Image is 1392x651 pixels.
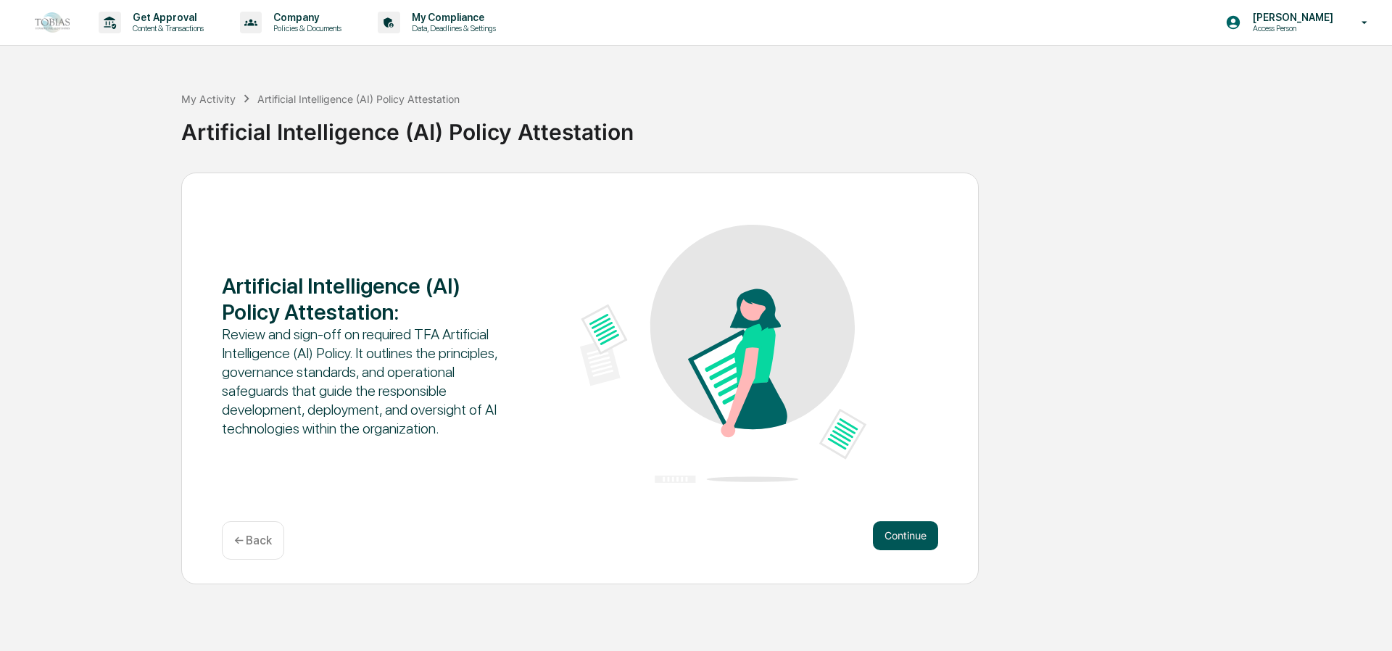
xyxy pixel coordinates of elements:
[121,23,211,33] p: Content & Transactions
[262,23,349,33] p: Policies & Documents
[222,325,508,438] div: Review and sign-off on required TFA Artificial Intelligence (AI) Policy. It outlines the principl...
[222,273,508,325] div: Artificial Intelligence (AI) Policy Attestation :
[400,12,503,23] p: My Compliance
[257,93,460,105] div: Artificial Intelligence (AI) Policy Attestation
[234,534,272,547] p: ← Back
[873,521,938,550] button: Continue
[580,225,866,483] img: Artificial Intelligence (AI) Policy Attestation
[1241,12,1341,23] p: [PERSON_NAME]
[181,93,236,105] div: My Activity
[121,12,211,23] p: Get Approval
[35,12,70,32] img: logo
[1241,23,1341,33] p: Access Person
[262,12,349,23] p: Company
[181,107,1385,145] div: Artificial Intelligence (AI) Policy Attestation
[400,23,503,33] p: Data, Deadlines & Settings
